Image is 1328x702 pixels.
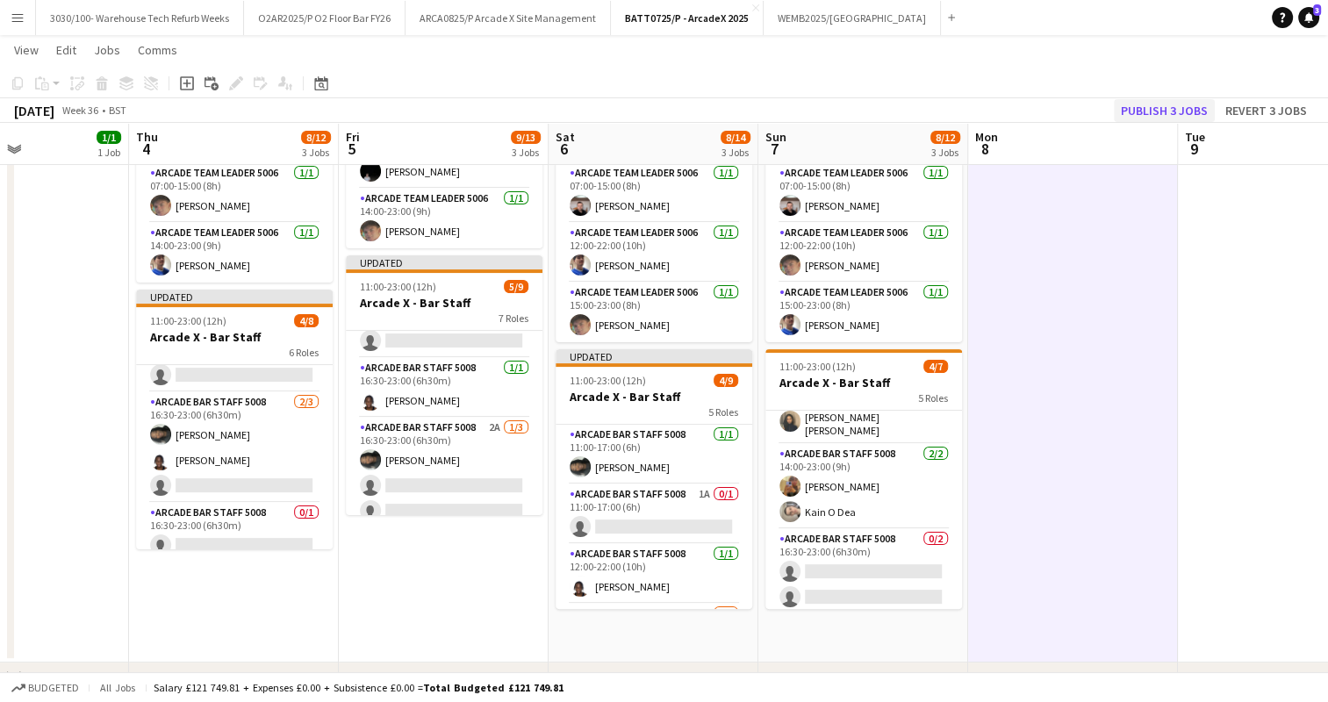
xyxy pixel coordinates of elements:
[109,104,126,117] div: BST
[294,314,319,327] span: 4/8
[97,146,120,159] div: 1 Job
[765,349,962,609] app-job-card: 11:00-23:00 (12h)4/7Arcade X - Bar Staff5 Roles[PERSON_NAME]Arcade Bar Staff 50081/112:00-22:00 (...
[1185,129,1205,145] span: Tue
[7,39,46,61] a: View
[14,42,39,58] span: View
[765,102,962,342] app-job-card: 07:00-23:00 (16h)3/3Arcade X - Team Leaders3 RolesArcade Team Leader 50061/107:00-15:00 (8h)[PERS...
[360,280,436,293] span: 11:00-23:00 (12h)
[556,349,752,363] div: Updated
[765,375,962,390] h3: Arcade X - Bar Staff
[406,1,611,35] button: ARCA0825/P Arcade X Site Management
[931,146,959,159] div: 3 Jobs
[28,682,79,694] span: Budgeted
[346,255,542,269] div: Updated
[136,163,333,223] app-card-role: Arcade Team Leader 50061/107:00-15:00 (8h)[PERSON_NAME]
[133,139,158,159] span: 4
[244,1,406,35] button: O2AR2025/P O2 Floor Bar FY26
[556,283,752,342] app-card-role: Arcade Team Leader 50061/115:00-23:00 (8h)[PERSON_NAME]
[28,668,93,685] div: New group
[553,139,575,159] span: 6
[708,405,738,419] span: 5 Roles
[301,131,331,144] span: 8/12
[14,102,54,119] div: [DATE]
[714,374,738,387] span: 4/9
[779,360,856,373] span: 11:00-23:00 (12h)
[765,283,962,342] app-card-role: Arcade Team Leader 50061/115:00-23:00 (8h)[PERSON_NAME]
[1313,4,1321,16] span: 3
[765,379,962,444] app-card-role: Arcade Bar Staff 50081/112:00-22:00 (10h)[PERSON_NAME] [PERSON_NAME]
[556,544,752,604] app-card-role: Arcade Bar Staff 50081/112:00-22:00 (10h)[PERSON_NAME]
[556,163,752,223] app-card-role: Arcade Team Leader 50061/107:00-15:00 (8h)[PERSON_NAME]
[765,129,786,145] span: Sun
[556,484,752,544] app-card-role: Arcade Bar Staff 50081A0/111:00-17:00 (6h)
[504,280,528,293] span: 5/9
[765,529,962,614] app-card-role: Arcade Bar Staff 50080/216:30-23:00 (6h30m)
[346,189,542,248] app-card-role: Arcade Team Leader 50061/114:00-23:00 (9h)[PERSON_NAME]
[138,42,177,58] span: Comms
[764,1,941,35] button: WEMB2025/[GEOGRAPHIC_DATA]
[94,42,120,58] span: Jobs
[556,389,752,405] h3: Arcade X - Bar Staff
[570,374,646,387] span: 11:00-23:00 (12h)
[1218,99,1314,122] button: Revert 3 jobs
[765,223,962,283] app-card-role: Arcade Team Leader 50061/112:00-22:00 (10h)[PERSON_NAME]
[9,678,82,698] button: Budgeted
[556,425,752,484] app-card-role: Arcade Bar Staff 50081/111:00-17:00 (6h)[PERSON_NAME]
[973,139,998,159] span: 8
[136,329,333,345] h3: Arcade X - Bar Staff
[346,255,542,515] app-job-card: Updated11:00-23:00 (12h)5/9Arcade X - Bar Staff7 Roles16:30-23:00 (6h30m)[PERSON_NAME]Arcade Bar ...
[511,131,541,144] span: 9/13
[611,1,764,35] button: BATT0725/P - ArcadeX 2025
[136,503,333,562] app-card-role: Arcade Bar Staff 50080/116:30-23:00 (6h30m)
[556,349,752,609] app-job-card: Updated11:00-23:00 (12h)4/9Arcade X - Bar Staff5 RolesArcade Bar Staff 50081/111:00-17:00 (6h)[PE...
[97,131,121,144] span: 1/1
[556,223,752,283] app-card-role: Arcade Team Leader 50061/112:00-22:00 (10h)[PERSON_NAME]
[556,129,575,145] span: Sat
[56,42,76,58] span: Edit
[763,139,786,159] span: 7
[343,139,360,159] span: 5
[975,129,998,145] span: Mon
[721,146,750,159] div: 3 Jobs
[136,290,333,549] app-job-card: Updated11:00-23:00 (12h)4/8Arcade X - Bar Staff6 Roles16:30-23:00 (6h30m) Arcade Bar Staff 50080/...
[346,358,542,418] app-card-role: Arcade Bar Staff 50081/116:30-23:00 (6h30m)[PERSON_NAME]
[721,131,750,144] span: 8/14
[765,163,962,223] app-card-role: Arcade Team Leader 50061/107:00-15:00 (8h)[PERSON_NAME]
[154,681,564,694] div: Salary £121 749.81 + Expenses £0.00 + Subsistence £0.00 =
[49,39,83,61] a: Edit
[289,346,319,359] span: 6 Roles
[150,314,226,327] span: 11:00-23:00 (12h)
[302,146,330,159] div: 3 Jobs
[346,418,542,528] app-card-role: Arcade Bar Staff 50082A1/316:30-23:00 (6h30m)[PERSON_NAME]
[136,129,158,145] span: Thu
[346,295,542,311] h3: Arcade X - Bar Staff
[923,360,948,373] span: 4/7
[346,129,360,145] span: Fri
[499,312,528,325] span: 7 Roles
[423,681,564,694] span: Total Budgeted £121 749.81
[918,391,948,405] span: 5 Roles
[1182,139,1205,159] span: 9
[1298,7,1319,28] a: 3
[136,290,333,304] div: Updated
[512,146,540,159] div: 3 Jobs
[58,104,102,117] span: Week 36
[136,392,333,503] app-card-role: Arcade Bar Staff 50082/316:30-23:00 (6h30m)[PERSON_NAME][PERSON_NAME]
[97,681,139,694] span: All jobs
[556,102,752,342] app-job-card: 07:00-23:00 (16h)3/3Arcade X - Team Leaders3 RolesArcade Team Leader 50061/107:00-15:00 (8h)[PERS...
[765,444,962,529] app-card-role: Arcade Bar Staff 50082/214:00-23:00 (9h)[PERSON_NAME]Kain O Dea
[1114,99,1215,122] button: Publish 3 jobs
[136,223,333,283] app-card-role: Arcade Team Leader 50061/114:00-23:00 (9h)[PERSON_NAME]
[87,39,127,61] a: Jobs
[36,1,244,35] button: 3030/100- Warehouse Tech Refurb Weeks
[930,131,960,144] span: 8/12
[131,39,184,61] a: Comms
